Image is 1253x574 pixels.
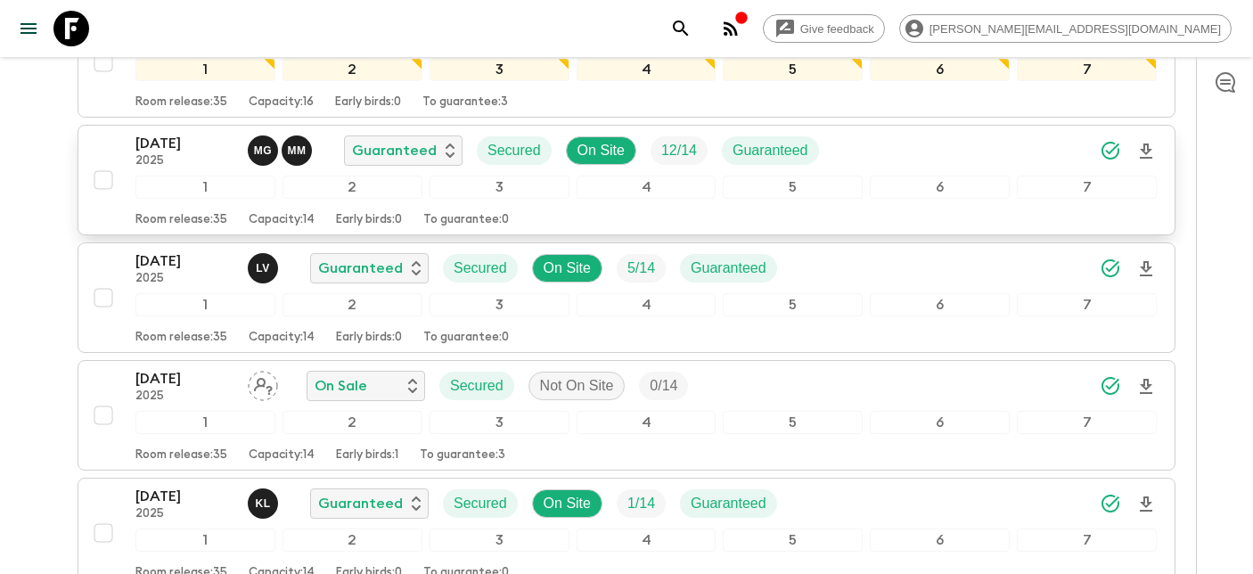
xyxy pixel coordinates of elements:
div: Secured [439,372,514,400]
button: KL [248,488,282,519]
div: 2 [283,293,422,316]
button: LV [248,253,282,283]
p: 1 / 14 [627,493,655,514]
div: 1 [135,411,275,434]
p: M M [287,143,306,158]
svg: Download Onboarding [1135,494,1157,515]
div: 3 [430,58,569,81]
span: Assign pack leader [248,376,278,390]
p: Room release: 35 [135,448,227,463]
p: L V [256,261,270,275]
div: 4 [577,58,717,81]
p: Capacity: 14 [249,331,315,345]
div: 4 [577,293,717,316]
div: 7 [1017,529,1157,552]
span: Karen Leiva [248,494,282,508]
p: [DATE] [135,133,233,154]
span: Marcella Granatiere, Matias Molina [248,141,315,155]
div: Secured [443,489,518,518]
p: On Site [544,493,591,514]
div: 2 [283,176,422,199]
p: Room release: 35 [135,213,227,227]
p: Secured [454,493,507,514]
div: [PERSON_NAME][EMAIL_ADDRESS][DOMAIN_NAME] [899,14,1232,43]
p: Early birds: 1 [336,448,398,463]
div: 7 [1017,411,1157,434]
div: 6 [870,58,1010,81]
div: 7 [1017,58,1157,81]
p: Guaranteed [318,258,403,279]
div: 2 [283,529,422,552]
div: 3 [430,293,569,316]
button: [DATE]2025Lucas Valentim, Sol RodriguezOn RequestSecuredOn SiteTrip FillGuaranteed1234567Room rel... [78,7,1175,118]
p: Guaranteed [352,140,437,161]
p: Capacity: 16 [249,95,314,110]
p: [DATE] [135,250,233,272]
span: Give feedback [790,22,884,36]
div: 5 [723,411,863,434]
div: 7 [1017,293,1157,316]
p: [DATE] [135,486,233,507]
p: Secured [450,375,504,397]
div: 4 [577,529,717,552]
svg: Synced Successfully [1100,258,1121,279]
div: 6 [870,529,1010,552]
p: Secured [454,258,507,279]
p: Room release: 35 [135,331,227,345]
div: 3 [430,411,569,434]
p: To guarantee: 0 [423,213,509,227]
div: 1 [135,529,275,552]
div: Trip Fill [651,136,708,165]
p: Guaranteed [691,258,766,279]
svg: Synced Successfully [1100,375,1121,397]
div: 2 [283,58,422,81]
div: Not On Site [528,372,626,400]
button: [DATE]2025Marcella Granatiere, Matias MolinaGuaranteedSecuredOn SiteTrip FillGuaranteed1234567Roo... [78,125,1175,235]
p: On Site [544,258,591,279]
p: Early birds: 0 [335,95,401,110]
div: Trip Fill [617,254,666,283]
p: 0 / 14 [650,375,677,397]
p: To guarantee: 0 [423,331,509,345]
p: Early birds: 0 [336,213,402,227]
span: [PERSON_NAME][EMAIL_ADDRESS][DOMAIN_NAME] [920,22,1231,36]
svg: Download Onboarding [1135,376,1157,398]
a: Give feedback [763,14,885,43]
p: Room release: 35 [135,95,227,110]
button: [DATE]2025Lucas ValentimGuaranteedSecuredOn SiteTrip FillGuaranteed1234567Room release:35Capacity... [78,242,1175,353]
p: 12 / 14 [661,140,697,161]
div: 7 [1017,176,1157,199]
button: search adventures [663,11,699,46]
div: 1 [135,58,275,81]
div: 3 [430,176,569,199]
div: 4 [577,176,717,199]
p: 5 / 14 [627,258,655,279]
div: 5 [723,529,863,552]
p: Secured [487,140,541,161]
p: To guarantee: 3 [422,95,508,110]
p: Early birds: 0 [336,331,402,345]
div: On Site [532,254,602,283]
div: Secured [443,254,518,283]
button: menu [11,11,46,46]
svg: Synced Successfully [1100,140,1121,161]
svg: Download Onboarding [1135,258,1157,280]
div: 3 [430,529,569,552]
p: K L [255,496,270,511]
div: Trip Fill [617,489,666,518]
svg: Synced Successfully [1100,493,1121,514]
div: Trip Fill [639,372,688,400]
p: Capacity: 14 [249,448,315,463]
span: Lucas Valentim [248,258,282,273]
button: [DATE]2025Assign pack leaderOn SaleSecuredNot On SiteTrip Fill1234567Room release:35Capacity:14Ea... [78,360,1175,471]
div: 1 [135,293,275,316]
div: On Site [532,489,602,518]
div: 5 [723,293,863,316]
div: 1 [135,176,275,199]
p: Not On Site [540,375,614,397]
div: 6 [870,411,1010,434]
p: 2025 [135,507,233,521]
p: Capacity: 14 [249,213,315,227]
div: 5 [723,176,863,199]
p: 2025 [135,154,233,168]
